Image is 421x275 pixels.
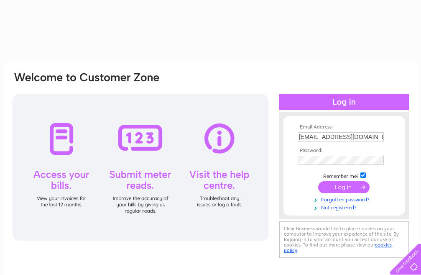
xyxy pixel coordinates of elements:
[279,221,409,258] div: Clear Business would like to place cookies on your computer to improve your experience of the sit...
[296,171,393,180] td: Remember me?
[298,195,393,203] a: Forgotten password?
[298,203,393,211] a: Not registered?
[284,242,392,253] a: cookies policy
[296,148,393,154] th: Password:
[318,181,370,193] input: Submit
[296,124,393,130] th: Email Address:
